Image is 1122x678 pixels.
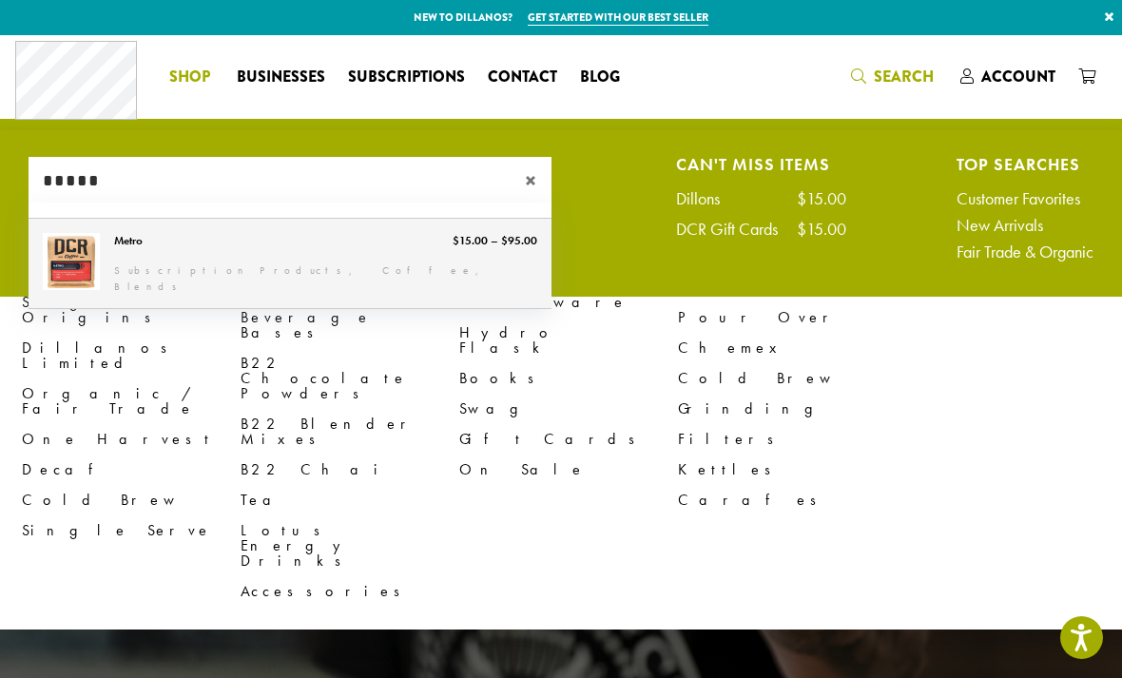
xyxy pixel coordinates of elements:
a: Single Serve [22,515,241,546]
a: Cold Brew [22,485,241,515]
a: Swag [459,394,678,424]
a: One Harvest [22,424,241,455]
a: Get started with our best seller [528,10,708,26]
a: Shop [158,62,225,92]
a: Customer Favorites [957,190,1093,207]
span: × [525,169,551,192]
h4: Can't Miss Items [676,157,846,171]
a: Filters [678,424,897,455]
a: B22 Fruit Beverage Bases [241,287,459,348]
a: Grinding [678,394,897,424]
span: Search [874,66,934,87]
a: Lotus Energy Drinks [241,515,459,576]
span: Account [981,66,1055,87]
a: B22 Blender Mixes [241,409,459,455]
a: Search [840,61,949,92]
div: $15.00 [797,221,846,238]
a: Drinkware [459,287,678,318]
a: Pour Over [678,302,897,333]
div: $15.00 [797,190,846,207]
span: Blog [580,66,620,89]
a: Chemex [678,333,897,363]
a: B22 Chocolate Powders [241,348,459,409]
a: Single Origins [22,287,241,333]
a: B22 Chai [241,455,459,485]
div: DCR Gift Cards [676,221,797,238]
a: Books [459,363,678,394]
span: Shop [169,66,210,89]
a: Accessories [241,576,459,607]
span: Contact [488,66,557,89]
a: Hydro Flask [459,318,678,363]
a: Decaf [22,455,241,485]
a: Gift Cards [459,424,678,455]
a: Organic / Fair Trade [22,378,241,424]
a: Fair Trade & Organic [957,243,1093,261]
a: Carafes [678,485,897,515]
a: On Sale [459,455,678,485]
a: New Arrivals [957,217,1093,234]
a: Cold Brew [678,363,897,394]
span: Subscriptions [348,66,465,89]
a: Kettles [678,455,897,485]
div: Dillons [676,190,739,207]
a: Dillanos Limited [22,333,241,378]
a: Tea [241,485,459,515]
h4: Top Searches [957,157,1093,171]
span: Businesses [237,66,325,89]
